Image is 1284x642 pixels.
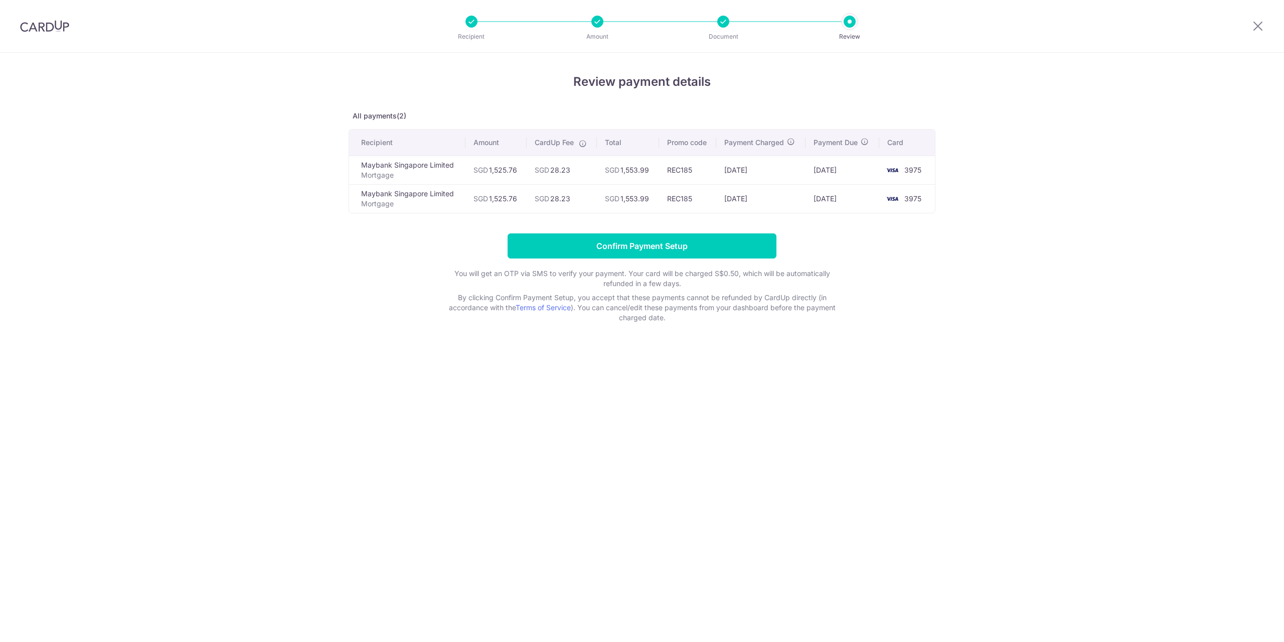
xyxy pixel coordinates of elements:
th: Recipient [349,130,465,156]
td: 28.23 [527,156,597,184]
th: Amount [465,130,527,156]
td: [DATE] [716,184,806,213]
a: Terms of Service [516,303,571,312]
p: All payments(2) [349,111,935,121]
td: Maybank Singapore Limited [349,156,465,184]
p: Mortgage [361,170,457,180]
p: Mortgage [361,199,457,209]
th: Promo code [659,130,716,156]
h4: Review payment details [349,73,935,91]
td: Maybank Singapore Limited [349,184,465,213]
span: SGD [473,194,488,203]
img: <span class="translation_missing" title="translation missing: en.account_steps.new_confirm_form.b... [882,164,902,176]
td: [DATE] [806,156,879,184]
td: [DATE] [806,184,879,213]
p: You will get an OTP via SMS to verify your payment. Your card will be charged S$0.50, which will ... [441,269,843,289]
span: SGD [605,166,619,174]
img: CardUp [20,20,69,32]
p: Amount [560,32,634,42]
span: SGD [535,166,549,174]
span: 3975 [904,166,921,174]
span: Payment Charged [724,138,784,148]
td: REC185 [659,156,716,184]
span: SGD [605,194,619,203]
td: [DATE] [716,156,806,184]
p: By clicking Confirm Payment Setup, you accept that these payments cannot be refunded by CardUp di... [441,293,843,323]
span: 3975 [904,194,921,203]
img: <span class="translation_missing" title="translation missing: en.account_steps.new_confirm_form.b... [882,193,902,205]
td: 1,525.76 [465,184,527,213]
th: Total [597,130,659,156]
span: CardUp Fee [535,138,574,148]
iframe: Opens a widget where you can find more information [1220,612,1274,637]
td: 28.23 [527,184,597,213]
span: SGD [473,166,488,174]
p: Review [813,32,887,42]
p: Recipient [434,32,509,42]
td: 1,525.76 [465,156,527,184]
td: REC185 [659,184,716,213]
th: Card [879,130,935,156]
span: SGD [535,194,549,203]
p: Document [686,32,760,42]
td: 1,553.99 [597,184,659,213]
input: Confirm Payment Setup [508,233,776,259]
span: Payment Due [814,138,858,148]
td: 1,553.99 [597,156,659,184]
